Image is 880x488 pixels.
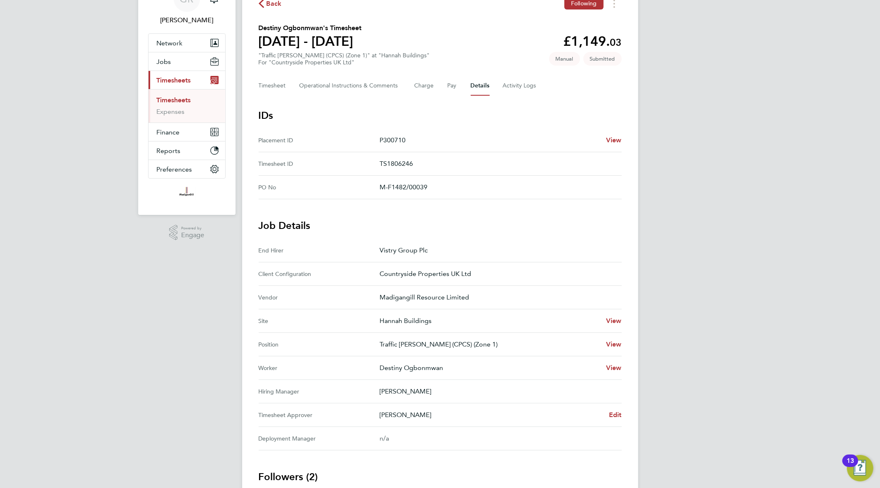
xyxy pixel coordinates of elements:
button: Reports [149,141,225,160]
button: Pay [448,76,458,96]
a: View [606,316,622,326]
span: Goncalo Rodrigues [148,15,226,25]
p: [PERSON_NAME] [380,410,602,420]
button: Open Resource Center, 13 new notifications [847,455,873,481]
button: Network [149,34,225,52]
button: Timesheet [259,76,286,96]
h3: Job Details [259,219,622,232]
div: n/a [380,434,609,443]
a: View [606,363,622,373]
span: This timesheet is Submitted. [583,52,622,66]
div: Timesheet Approver [259,410,380,420]
app-decimal: £1,149. [564,33,622,49]
a: Edit [609,410,622,420]
h3: Followers (2) [259,470,622,483]
a: View [606,135,622,145]
span: Engage [181,232,204,239]
button: Preferences [149,160,225,178]
p: Vistry Group Plc [380,245,615,255]
div: Hiring Manager [259,387,380,396]
h2: Destiny Ogbonmwan's Timesheet [259,23,362,33]
a: View [606,339,622,349]
span: View [606,136,622,144]
span: View [606,340,622,348]
span: View [606,364,622,372]
div: Site [259,316,380,326]
h3: IDs [259,109,622,122]
span: Reports [157,147,181,155]
span: Powered by [181,225,204,232]
a: Powered byEngage [169,225,204,240]
div: Vendor [259,292,380,302]
div: Deployment Manager [259,434,380,443]
p: TS1806246 [380,159,615,169]
span: 03 [610,36,622,48]
div: Timesheet ID [259,159,380,169]
p: Traffic [PERSON_NAME] (CPCS) (Zone 1) [380,339,599,349]
button: Jobs [149,52,225,71]
p: Destiny Ogbonmwan [380,363,599,373]
span: Finance [157,128,180,136]
button: Details [471,76,490,96]
p: [PERSON_NAME] [380,387,615,396]
a: Timesheets [157,96,191,104]
div: Timesheets [149,89,225,123]
button: Timesheets [149,71,225,89]
img: madigangill-logo-retina.png [177,187,196,200]
div: Placement ID [259,135,380,145]
div: Worker [259,363,380,373]
button: Operational Instructions & Comments [300,76,401,96]
span: Timesheets [157,76,191,84]
h1: [DATE] - [DATE] [259,33,362,50]
p: P300710 [380,135,599,145]
span: View [606,317,622,325]
span: Preferences [157,165,192,173]
span: Edit [609,411,622,419]
div: For "Countryside Properties UK Ltd" [259,59,430,66]
a: Go to home page [148,187,226,200]
p: M-F1482/00039 [380,182,615,192]
div: 13 [847,461,854,471]
button: Finance [149,123,225,141]
p: Madigangill Resource Limited [380,292,615,302]
div: Position [259,339,380,349]
p: Countryside Properties UK Ltd [380,269,615,279]
div: PO No [259,182,380,192]
button: Activity Logs [503,76,538,96]
span: Network [157,39,183,47]
p: Hannah Buildings [380,316,599,326]
span: Jobs [157,58,171,66]
span: This timesheet was manually created. [549,52,580,66]
div: End Hirer [259,245,380,255]
a: Expenses [157,108,185,116]
button: Charge [415,76,434,96]
div: Client Configuration [259,269,380,279]
div: "Traffic [PERSON_NAME] (CPCS) (Zone 1)" at "Hannah Buildings" [259,52,430,66]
